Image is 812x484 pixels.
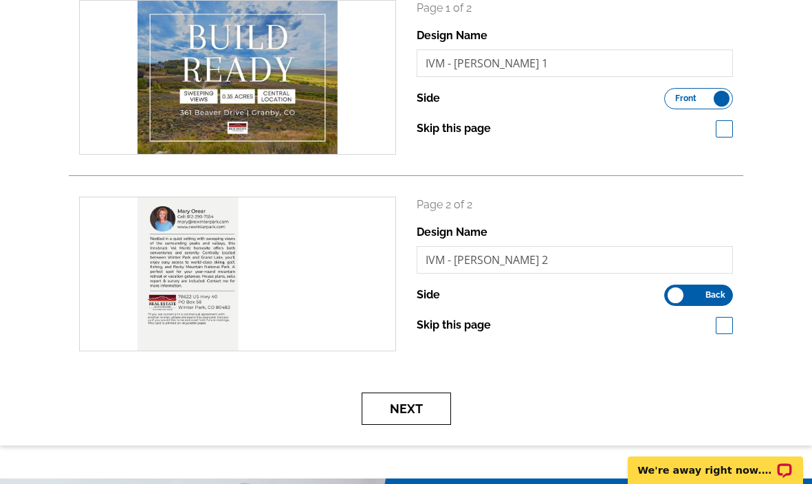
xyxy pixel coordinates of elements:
span: Front [675,95,696,102]
input: File Name [417,49,734,77]
label: Skip this page [417,317,491,333]
label: Skip this page [417,120,491,137]
iframe: LiveChat chat widget [619,441,812,484]
button: Next [362,393,451,425]
label: Side [417,287,440,303]
p: Page 2 of 2 [417,197,734,213]
input: File Name [417,246,734,274]
label: Design Name [417,224,487,241]
span: Back [705,291,725,298]
label: Side [417,90,440,107]
label: Design Name [417,27,487,44]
